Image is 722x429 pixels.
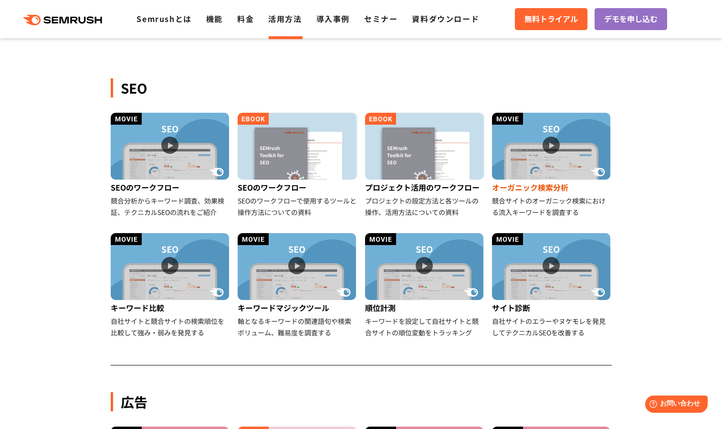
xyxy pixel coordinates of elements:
[268,13,302,24] a: 活用方法
[316,13,350,24] a: 導入事例
[365,180,485,195] div: プロジェクト活用のワークフロー
[364,13,398,24] a: セミナー
[238,233,357,338] a: キーワードマジックツール 軸となるキーワードの関連語句や検索ボリューム、難易度を調査する
[365,113,485,218] a: プロジェクト活用のワークフロー プロジェクトの設定方法と各ツールの操作、活用方法についての資料
[492,113,612,218] a: オーガニック検索分析 競合サイトのオーガニック検索における流入キーワードを調査する
[111,113,230,218] a: SEOのワークフロー 競合分析からキーワード調査、効果検証、テクニカルSEOの流れをご紹介
[365,195,485,218] div: プロジェクトの設定方法と各ツールの操作、活用方法についての資料
[136,13,191,24] a: Semrushとは
[111,180,230,195] div: SEOのワークフロー
[492,233,612,338] a: サイト診断 自社サイトのエラーやヌケモレを発見してテクニカルSEOを改善する
[604,13,658,25] span: デモを申し込む
[524,13,578,25] span: 無料トライアル
[238,315,357,338] div: 軸となるキーワードの関連語句や検索ボリューム、難易度を調査する
[365,300,485,315] div: 順位計測
[111,233,230,338] a: キーワード比較 自社サイトと競合サイトの検索順位を比較して強み・弱みを発見する
[111,195,230,218] div: 競合分析からキーワード調査、効果検証、テクニカルSEOの流れをご紹介
[111,78,612,97] div: SEO
[238,113,357,218] a: SEOのワークフロー SEOのワークフローで使用するツールと操作方法についての資料
[365,315,485,338] div: キーワードを設定して自社サイトと競合サイトの順位変動をトラッキング
[365,233,485,338] a: 順位計測 キーワードを設定して自社サイトと競合サイトの順位変動をトラッキング
[237,13,254,24] a: 料金
[595,8,667,30] a: デモを申し込む
[492,315,612,338] div: 自社サイトのエラーやヌケモレを発見してテクニカルSEOを改善する
[492,180,612,195] div: オーガニック検索分析
[238,195,357,218] div: SEOのワークフローで使用するツールと操作方法についての資料
[238,300,357,315] div: キーワードマジックツール
[238,180,357,195] div: SEOのワークフロー
[111,315,230,338] div: 自社サイトと競合サイトの検索順位を比較して強み・弱みを発見する
[412,13,479,24] a: 資料ダウンロード
[111,392,612,411] div: 広告
[111,300,230,315] div: キーワード比較
[515,8,587,30] a: 無料トライアル
[492,195,612,218] div: 競合サイトのオーガニック検索における流入キーワードを調査する
[637,392,712,418] iframe: Help widget launcher
[206,13,223,24] a: 機能
[492,300,612,315] div: サイト診断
